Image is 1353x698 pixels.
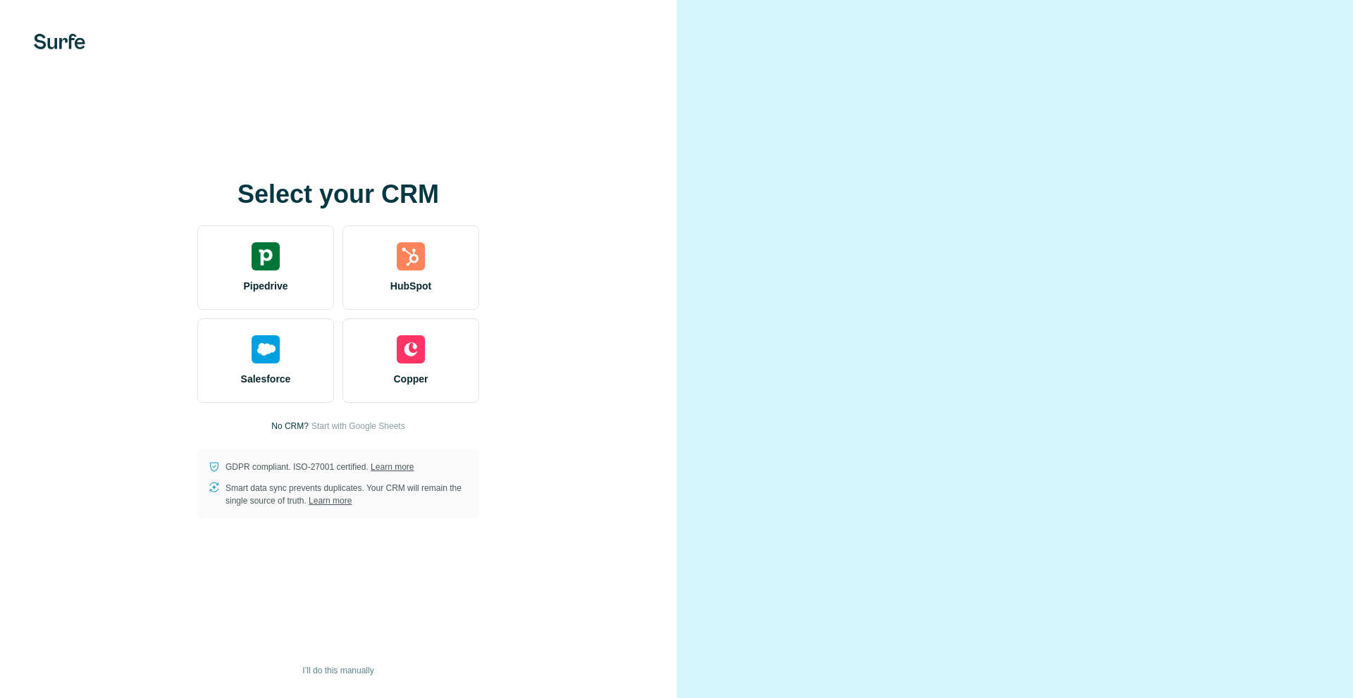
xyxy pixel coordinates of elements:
button: Start with Google Sheets [311,420,405,432]
img: copper's logo [397,335,425,363]
img: pipedrive's logo [252,242,280,270]
p: GDPR compliant. ISO-27001 certified. [225,461,414,473]
a: Learn more [371,462,414,472]
img: salesforce's logo [252,335,280,363]
span: Copper [394,372,428,386]
span: Pipedrive [243,279,288,293]
a: Learn more [309,496,352,506]
span: I’ll do this manually [302,664,373,677]
h1: Select your CRM [197,180,479,208]
span: Salesforce [241,372,291,386]
p: Smart data sync prevents duplicates. Your CRM will remain the single source of truth. [225,482,468,507]
img: hubspot's logo [397,242,425,270]
span: HubSpot [390,279,431,293]
button: I’ll do this manually [292,660,383,681]
p: No CRM? [271,420,309,432]
img: Surfe's logo [34,34,85,49]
